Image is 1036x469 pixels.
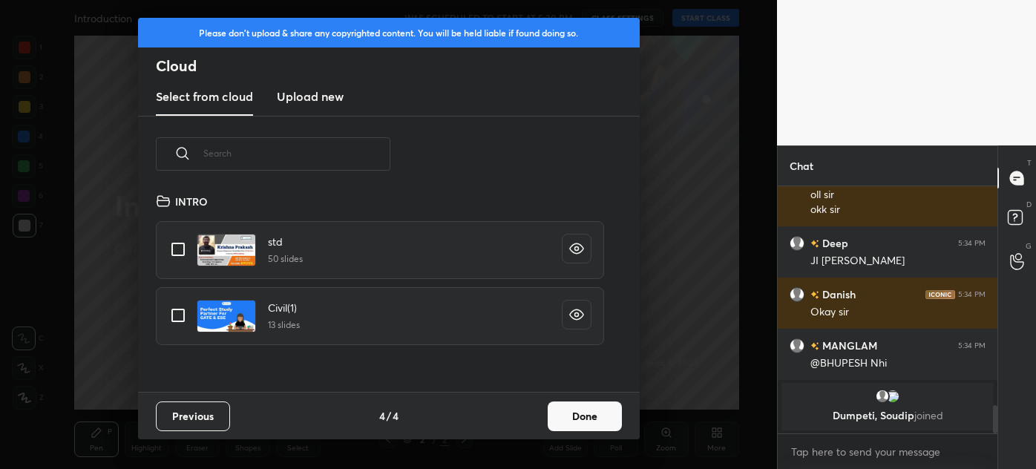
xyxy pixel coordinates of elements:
button: Previous [156,401,230,431]
div: @BHUPESH Nhi [810,356,986,371]
div: 5:34 PM [958,290,986,299]
img: iconic-dark.1390631f.png [925,290,955,299]
div: oll sir [810,188,986,203]
button: Done [548,401,622,431]
h6: MANGLAM [819,338,877,353]
img: no-rating-badge.077c3623.svg [810,291,819,299]
h4: / [387,408,391,424]
p: D [1026,199,1032,210]
div: okk sir [810,203,986,217]
h6: Danish [819,286,856,302]
h2: Cloud [156,56,640,76]
h3: Upload new [277,88,344,105]
h4: Civil(1) [268,300,300,315]
img: 1615040256AR9OND.pdf [197,234,256,266]
p: T [1027,157,1032,168]
img: no-rating-badge.077c3623.svg [810,240,819,248]
p: Chat [778,146,825,186]
h3: Select from cloud [156,88,253,105]
h4: std [268,234,303,249]
div: grid [778,186,997,433]
img: default.png [875,389,890,404]
img: default.png [790,236,804,251]
div: Please don't upload & share any copyrighted content. You will be held liable if found doing so. [138,18,640,47]
h5: 13 slides [268,318,300,332]
img: default.png [790,287,804,302]
img: 1627879622FH4XSV.pdf [197,300,256,332]
img: default.png [790,338,804,353]
div: Okay sir [810,305,986,320]
div: grid [138,188,622,393]
h5: 50 slides [268,252,303,266]
img: no-rating-badge.077c3623.svg [810,342,819,350]
div: 5:34 PM [958,239,986,248]
h6: Deep [819,235,848,251]
input: Search [203,122,390,185]
img: 3 [885,389,900,404]
span: joined [914,408,943,422]
div: JI [PERSON_NAME] [810,254,986,269]
p: Dumpeti, Soudip [790,410,985,422]
div: 5:34 PM [958,341,986,350]
h4: 4 [393,408,399,424]
h4: 4 [379,408,385,424]
h4: INTRO [175,194,208,209]
p: G [1026,240,1032,252]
